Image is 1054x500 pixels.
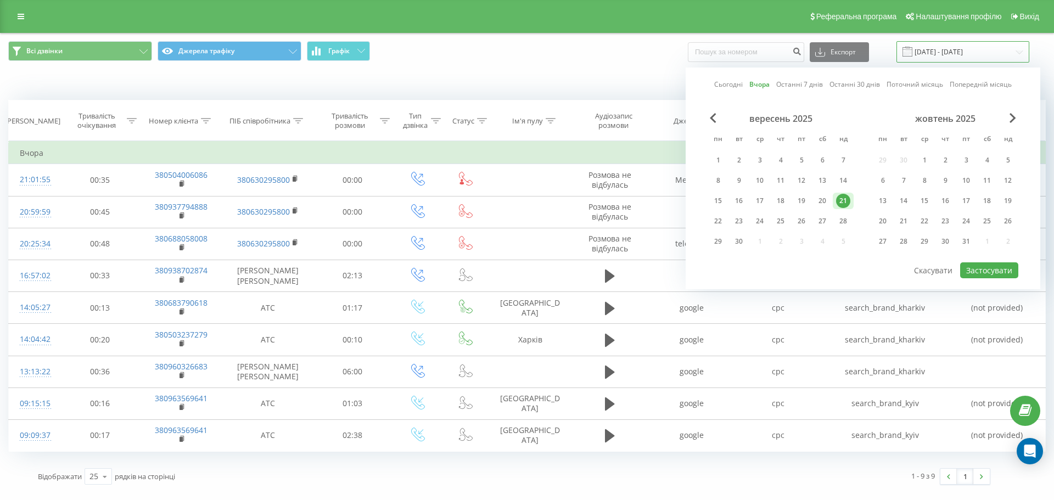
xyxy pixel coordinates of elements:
[588,201,631,222] span: Розмова не відбулась
[728,213,749,229] div: вт 23 вер 2025 р.
[732,173,746,188] div: 9
[155,329,208,340] a: 380503237279
[155,233,208,244] a: 380688058008
[791,172,812,189] div: пт 12 вер 2025 р.
[489,292,572,324] td: [GEOGRAPHIC_DATA]
[711,194,725,208] div: 15
[935,233,956,250] div: чт 30 жовт 2025 р.
[949,292,1045,324] td: (not provided)
[1010,113,1016,123] span: Next Month
[1001,214,1015,228] div: 26
[821,292,949,324] td: search_brand_kharkiv
[648,387,735,419] td: google
[155,297,208,308] a: 380683790618
[60,324,140,356] td: 00:20
[328,47,350,55] span: Графік
[38,471,82,481] span: Відображати
[708,213,728,229] div: пн 22 вер 2025 р.
[735,419,821,451] td: cpc
[917,214,932,228] div: 22
[512,116,543,126] div: Ім'я пулу
[728,172,749,189] div: вт 9 вер 2025 р.
[753,153,767,167] div: 3
[70,111,125,130] div: Тривалість очікування
[312,292,393,324] td: 01:17
[60,292,140,324] td: 00:13
[836,194,850,208] div: 21
[1020,12,1039,21] span: Вихід
[223,419,312,451] td: АТС
[773,194,788,208] div: 18
[489,419,572,451] td: [GEOGRAPHIC_DATA]
[708,152,728,168] div: пн 1 вер 2025 р.
[770,193,791,209] div: чт 18 вер 2025 р.
[977,172,997,189] div: сб 11 жовт 2025 р.
[60,419,140,451] td: 00:17
[876,234,890,249] div: 27
[773,173,788,188] div: 11
[714,79,743,89] a: Сьогодні
[893,172,914,189] div: вт 7 жовт 2025 р.
[949,419,1045,451] td: (not provided)
[674,116,704,126] div: Джерело
[980,173,994,188] div: 11
[60,196,140,228] td: 00:45
[833,213,854,229] div: нд 28 вер 2025 р.
[874,132,891,148] abbr: понеділок
[935,152,956,168] div: чт 2 жовт 2025 р.
[836,214,850,228] div: 28
[917,153,932,167] div: 1
[312,164,393,196] td: 00:00
[977,213,997,229] div: сб 25 жовт 2025 р.
[914,193,935,209] div: ср 15 жовт 2025 р.
[710,113,716,123] span: Previous Month
[223,292,312,324] td: АТС
[938,194,952,208] div: 16
[648,324,735,356] td: google
[312,228,393,260] td: 00:00
[648,292,735,324] td: google
[794,173,809,188] div: 12
[833,152,854,168] div: нд 7 вер 2025 р.
[710,132,726,148] abbr: понеділок
[876,194,890,208] div: 13
[581,111,646,130] div: Аудіозапис розмови
[20,393,49,414] div: 09:15:15
[735,324,821,356] td: cpc
[977,152,997,168] div: сб 4 жовт 2025 р.
[312,260,393,291] td: 02:13
[949,324,1045,356] td: (not provided)
[949,387,1045,419] td: (not provided)
[959,194,973,208] div: 17
[60,387,140,419] td: 00:16
[489,387,572,419] td: [GEOGRAPHIC_DATA]
[752,132,768,148] abbr: середа
[155,393,208,403] a: 380963569641
[1001,173,1015,188] div: 12
[916,12,1001,21] span: Налаштування профілю
[711,173,725,188] div: 8
[770,172,791,189] div: чт 11 вер 2025 р.
[872,172,893,189] div: пн 6 жовт 2025 р.
[896,173,911,188] div: 7
[307,41,370,61] button: Графік
[959,173,973,188] div: 10
[155,265,208,276] a: 380938702874
[312,196,393,228] td: 00:00
[917,173,932,188] div: 8
[793,132,810,148] abbr: п’ятниця
[749,193,770,209] div: ср 17 вер 2025 р.
[9,142,1046,164] td: Вчора
[60,356,140,387] td: 00:36
[938,214,952,228] div: 23
[711,153,725,167] div: 1
[1001,153,1015,167] div: 5
[980,194,994,208] div: 18
[753,214,767,228] div: 24
[20,297,49,318] div: 14:05:27
[836,173,850,188] div: 14
[812,172,833,189] div: сб 13 вер 2025 р.
[977,193,997,209] div: сб 18 жовт 2025 р.
[835,132,851,148] abbr: неділя
[115,471,175,481] span: рядків на сторінці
